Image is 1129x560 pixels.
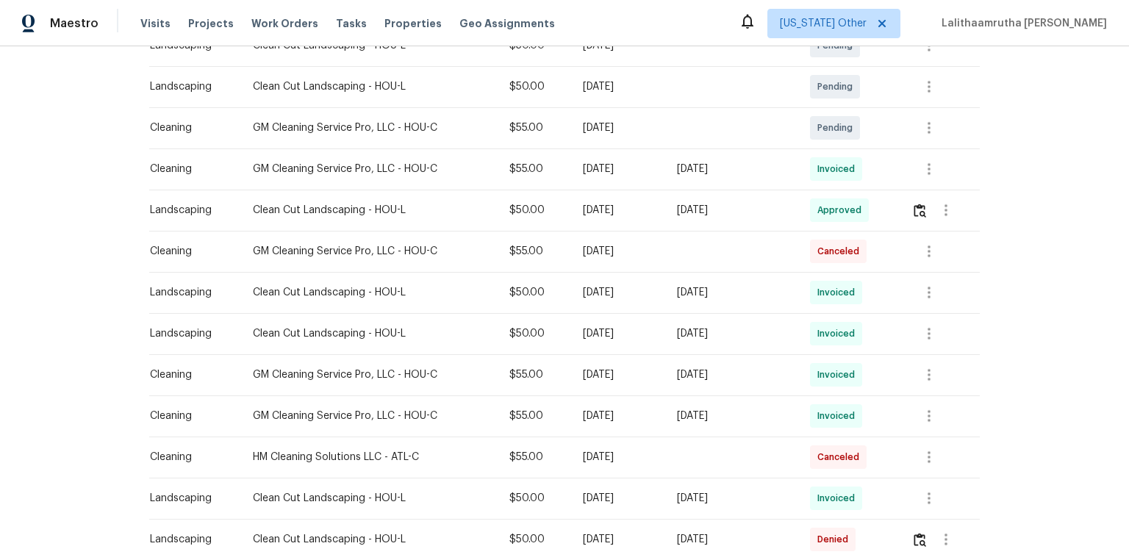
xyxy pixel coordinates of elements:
[253,450,486,464] div: HM Cleaning Solutions LLC - ATL-C
[50,16,98,31] span: Maestro
[509,121,559,135] div: $55.00
[583,409,653,423] div: [DATE]
[817,450,865,464] span: Canceled
[911,522,928,557] button: Review Icon
[150,285,229,300] div: Landscaping
[150,162,229,176] div: Cleaning
[817,326,861,341] span: Invoiced
[583,532,653,547] div: [DATE]
[583,326,653,341] div: [DATE]
[150,367,229,382] div: Cleaning
[509,409,559,423] div: $55.00
[253,79,486,94] div: Clean Cut Landscaping - HOU-L
[817,121,859,135] span: Pending
[583,162,653,176] div: [DATE]
[583,203,653,218] div: [DATE]
[509,79,559,94] div: $50.00
[509,367,559,382] div: $55.00
[253,203,486,218] div: Clean Cut Landscaping - HOU-L
[251,16,318,31] span: Work Orders
[911,193,928,228] button: Review Icon
[140,16,171,31] span: Visits
[817,409,861,423] span: Invoiced
[677,162,786,176] div: [DATE]
[677,203,786,218] div: [DATE]
[150,491,229,506] div: Landscaping
[150,532,229,547] div: Landscaping
[150,450,229,464] div: Cleaning
[914,204,926,218] img: Review Icon
[509,491,559,506] div: $50.00
[817,244,865,259] span: Canceled
[188,16,234,31] span: Projects
[150,409,229,423] div: Cleaning
[509,532,559,547] div: $50.00
[677,532,786,547] div: [DATE]
[150,326,229,341] div: Landscaping
[253,244,486,259] div: GM Cleaning Service Pro, LLC - HOU-C
[914,533,926,547] img: Review Icon
[780,16,867,31] span: [US_STATE] Other
[817,491,861,506] span: Invoiced
[583,244,653,259] div: [DATE]
[459,16,555,31] span: Geo Assignments
[677,367,786,382] div: [DATE]
[253,367,486,382] div: GM Cleaning Service Pro, LLC - HOU-C
[336,18,367,29] span: Tasks
[253,409,486,423] div: GM Cleaning Service Pro, LLC - HOU-C
[817,162,861,176] span: Invoiced
[150,203,229,218] div: Landscaping
[509,244,559,259] div: $55.00
[677,326,786,341] div: [DATE]
[677,285,786,300] div: [DATE]
[253,38,486,53] div: Clean Cut Landscaping - HOU-L
[583,79,653,94] div: [DATE]
[817,79,859,94] span: Pending
[509,326,559,341] div: $50.00
[677,409,786,423] div: [DATE]
[817,532,854,547] span: Denied
[583,450,653,464] div: [DATE]
[253,532,486,547] div: Clean Cut Landscaping - HOU-L
[509,38,559,53] div: $50.00
[509,203,559,218] div: $50.00
[384,16,442,31] span: Properties
[253,121,486,135] div: GM Cleaning Service Pro, LLC - HOU-C
[583,491,653,506] div: [DATE]
[509,162,559,176] div: $55.00
[583,38,653,53] div: [DATE]
[150,38,229,53] div: Landscaping
[817,38,859,53] span: Pending
[253,326,486,341] div: Clean Cut Landscaping - HOU-L
[817,203,867,218] span: Approved
[583,285,653,300] div: [DATE]
[583,121,653,135] div: [DATE]
[150,244,229,259] div: Cleaning
[253,491,486,506] div: Clean Cut Landscaping - HOU-L
[253,162,486,176] div: GM Cleaning Service Pro, LLC - HOU-C
[817,285,861,300] span: Invoiced
[677,491,786,506] div: [DATE]
[150,121,229,135] div: Cleaning
[509,450,559,464] div: $55.00
[936,16,1107,31] span: Lalithaamrutha [PERSON_NAME]
[817,367,861,382] span: Invoiced
[253,285,486,300] div: Clean Cut Landscaping - HOU-L
[150,79,229,94] div: Landscaping
[509,285,559,300] div: $50.00
[583,367,653,382] div: [DATE]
